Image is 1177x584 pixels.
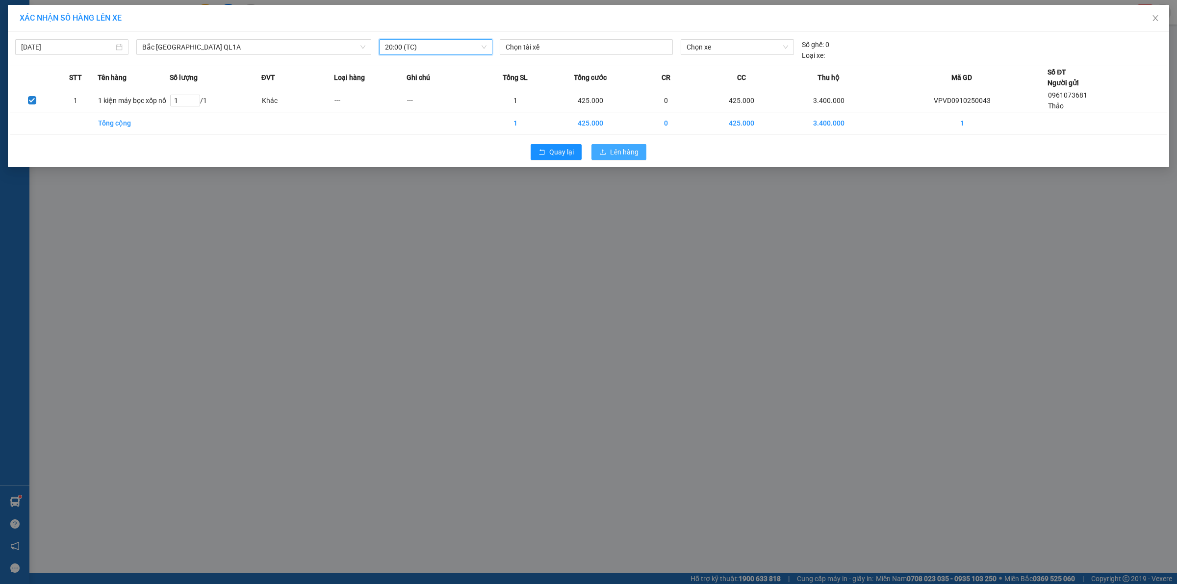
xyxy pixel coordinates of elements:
span: upload [599,149,606,156]
td: 425.000 [702,112,781,134]
td: 1 [876,112,1048,134]
td: 425.000 [552,112,630,134]
span: rollback [538,149,545,156]
span: 20:00 (TC) [385,40,486,54]
td: 1 [479,112,552,134]
span: Thảo [1048,102,1064,110]
td: 1 [54,89,98,112]
span: Ghi chú [407,72,430,83]
button: Close [1142,5,1169,32]
td: 0 [630,89,702,112]
td: --- [334,89,407,112]
span: Số ghế: [802,39,824,50]
span: Bắc Trung Nam QL1A [142,40,365,54]
span: Số lượng [170,72,198,83]
span: 0961073681 [1048,91,1087,99]
td: Khác [261,89,334,112]
td: --- [407,89,479,112]
div: 0 [802,39,829,50]
td: 3.400.000 [781,112,876,134]
span: CC [737,72,746,83]
span: Chọn xe [687,40,788,54]
td: Tổng cộng [98,112,170,134]
input: 14/10/2025 [21,42,114,52]
span: XÁC NHẬN SỐ HÀNG LÊN XE [20,13,122,23]
span: down [360,44,366,50]
span: Mã GD [951,72,972,83]
span: CR [662,72,670,83]
span: Tên hàng [98,72,127,83]
span: Tổng cước [574,72,607,83]
span: Loại hàng [334,72,365,83]
button: uploadLên hàng [591,144,646,160]
span: Lên hàng [610,147,639,157]
span: Loại xe: [802,50,825,61]
button: rollbackQuay lại [531,144,582,160]
td: / 1 [170,89,261,112]
td: 425.000 [702,89,781,112]
span: STT [69,72,82,83]
span: ĐVT [261,72,275,83]
td: VPVD0910250043 [876,89,1048,112]
span: Quay lại [549,147,574,157]
td: 0 [630,112,702,134]
td: 1 kiện máy bọc xốp nổ [98,89,170,112]
span: close [1151,14,1159,22]
span: Thu hộ [818,72,840,83]
td: 425.000 [552,89,630,112]
div: Số ĐT Người gửi [1048,67,1079,88]
td: 1 [479,89,552,112]
td: 3.400.000 [781,89,876,112]
span: Tổng SL [503,72,528,83]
